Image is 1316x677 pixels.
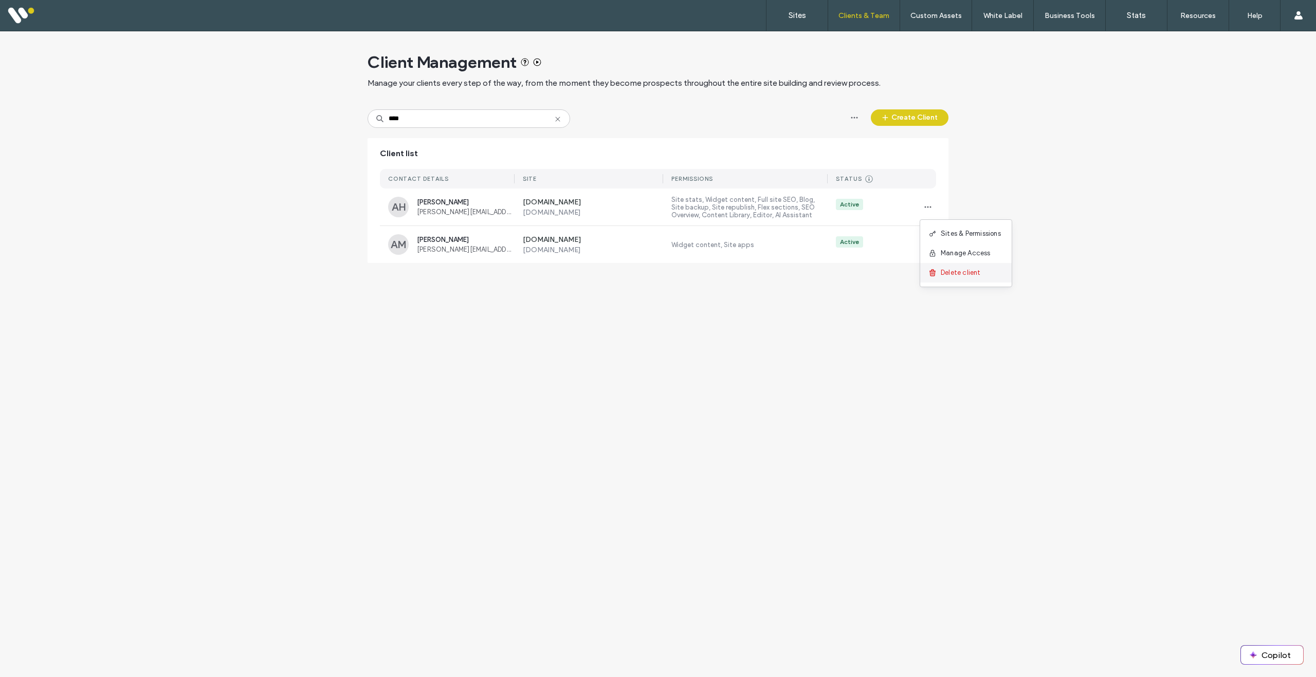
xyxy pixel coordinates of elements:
[24,7,45,16] span: Help
[840,200,859,209] div: Active
[417,198,515,206] span: [PERSON_NAME]
[368,52,517,72] span: Client Management
[941,248,991,258] span: Manage Access
[388,175,449,182] div: CONTACT DETAILS
[523,208,664,217] label: [DOMAIN_NAME]
[380,148,418,159] span: Client list
[1241,646,1303,664] button: Copilot
[941,268,981,278] span: Delete client
[983,11,1022,20] label: White Label
[838,11,889,20] label: Clients & Team
[836,175,862,182] div: STATUS
[1045,11,1095,20] label: Business Tools
[523,246,664,254] label: [DOMAIN_NAME]
[523,175,537,182] div: SITE
[388,234,409,255] div: AM
[840,237,859,247] div: Active
[523,198,664,208] label: [DOMAIN_NAME]
[1180,11,1216,20] label: Resources
[417,246,515,253] span: [PERSON_NAME][EMAIL_ADDRESS][PERSON_NAME][DOMAIN_NAME]
[671,196,828,219] label: Site stats, Widget content, Full site SEO, Blog, Site backup, Site republish, Flex sections, SEO ...
[523,235,664,246] label: [DOMAIN_NAME]
[671,175,713,182] div: PERMISSIONS
[380,226,936,263] a: AM[PERSON_NAME][PERSON_NAME][EMAIL_ADDRESS][PERSON_NAME][DOMAIN_NAME][DOMAIN_NAME][DOMAIN_NAME]Wi...
[1127,11,1146,20] label: Stats
[941,229,1001,239] span: Sites & Permissions
[417,236,515,243] span: [PERSON_NAME]
[671,241,828,249] label: Widget content, Site apps
[871,109,948,126] button: Create Client
[1247,11,1263,20] label: Help
[368,78,881,89] span: Manage your clients every step of the way, from the moment they become prospects throughout the e...
[380,189,936,226] a: AH[PERSON_NAME][PERSON_NAME][EMAIL_ADDRESS][PERSON_NAME][DOMAIN_NAME][DOMAIN_NAME][DOMAIN_NAME]Si...
[789,11,806,20] label: Sites
[388,197,409,217] div: AH
[910,11,962,20] label: Custom Assets
[417,208,515,216] span: [PERSON_NAME][EMAIL_ADDRESS][PERSON_NAME][DOMAIN_NAME]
